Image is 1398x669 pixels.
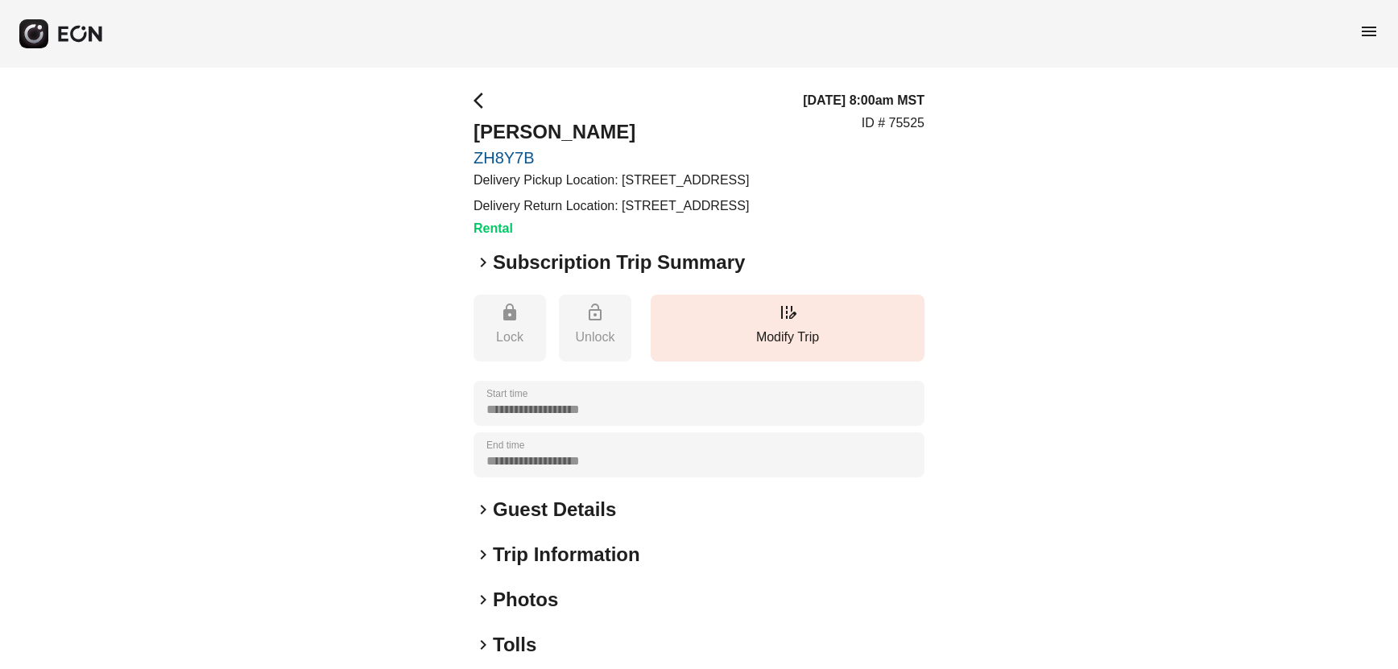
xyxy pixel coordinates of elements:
[474,196,749,216] p: Delivery Return Location: [STREET_ADDRESS]
[474,545,493,564] span: keyboard_arrow_right
[474,91,493,110] span: arrow_back_ios
[474,119,749,145] h2: [PERSON_NAME]
[493,497,616,522] h2: Guest Details
[803,91,924,110] h3: [DATE] 8:00am MST
[474,500,493,519] span: keyboard_arrow_right
[778,303,797,322] span: edit_road
[474,253,493,272] span: keyboard_arrow_right
[474,148,749,167] a: ZH8Y7B
[1359,22,1379,41] span: menu
[474,219,749,238] h3: Rental
[474,635,493,655] span: keyboard_arrow_right
[474,590,493,609] span: keyboard_arrow_right
[651,295,924,361] button: Modify Trip
[862,114,924,133] p: ID # 75525
[493,250,745,275] h2: Subscription Trip Summary
[659,328,916,347] p: Modify Trip
[493,632,536,658] h2: Tolls
[474,171,749,190] p: Delivery Pickup Location: [STREET_ADDRESS]
[493,542,640,568] h2: Trip Information
[493,587,558,613] h2: Photos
